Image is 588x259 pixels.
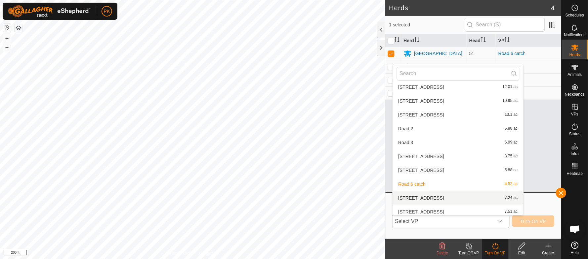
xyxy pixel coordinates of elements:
[465,18,545,32] input: Search (S)
[505,140,518,145] span: 6.99 ac
[104,8,110,15] span: PK
[3,24,11,32] button: Reset Map
[512,215,555,227] button: Turn On VP
[482,250,509,256] div: Turn On VP
[467,34,496,47] th: Head
[493,215,507,228] div: dropdown trigger
[166,250,191,256] a: Privacy Policy
[389,21,465,28] span: 1 selected
[562,239,588,257] a: Help
[393,215,493,228] span: Select VP
[565,219,585,239] div: Open chat
[503,85,518,89] span: 12.01 ac
[199,250,219,256] a: Contact Us
[496,60,562,73] td: -
[399,85,444,89] span: [STREET_ADDRESS]
[414,50,463,57] div: [GEOGRAPHIC_DATA]
[469,51,475,56] span: 51
[496,34,562,47] th: VP
[399,140,413,145] span: Road 3
[505,168,518,173] span: 5.88 ac
[399,182,426,186] span: Road 6 catch
[393,150,524,163] li: Road 4
[571,152,579,156] span: Infra
[505,182,518,186] span: 4.52 ac
[393,136,524,149] li: Road 3
[564,33,586,37] span: Notifications
[505,126,518,131] span: 5.88 ac
[397,67,520,81] input: Search
[399,196,444,200] span: [STREET_ADDRESS]
[569,132,580,136] span: Status
[505,196,518,200] span: 7.24 ac
[15,24,22,32] button: Map Layers
[569,53,580,57] span: Herds
[393,108,524,121] li: Road 14
[503,99,518,103] span: 10.95 ac
[399,210,444,214] span: [STREET_ADDRESS]
[566,13,584,17] span: Schedules
[393,122,524,135] li: Road 2
[505,154,518,159] span: 8.75 ac
[505,38,510,43] p-sorticon: Activate to sort
[496,86,562,100] td: -
[498,51,526,56] a: Road 6 catch
[393,178,524,191] li: Road 6 catch
[505,113,518,117] span: 13.1 ac
[399,168,444,173] span: [STREET_ADDRESS]
[571,251,579,255] span: Help
[399,126,413,131] span: Road 2
[389,4,551,12] h2: Herds
[568,73,582,77] span: Animals
[393,81,524,94] li: Road 12
[393,191,524,205] li: Road 7
[401,34,467,47] th: Herd
[496,73,562,86] td: -
[567,172,583,176] span: Heatmap
[551,3,555,13] span: 4
[571,112,578,116] span: VPs
[505,210,518,214] span: 7.51 ac
[3,35,11,43] button: +
[399,154,444,159] span: [STREET_ADDRESS]
[393,94,524,108] li: Road 13
[395,38,400,43] p-sorticon: Activate to sort
[393,205,524,218] li: Road 8
[8,5,91,17] img: Gallagher Logo
[437,251,448,255] span: Delete
[456,250,482,256] div: Turn Off VP
[399,113,444,117] span: [STREET_ADDRESS]
[399,99,444,103] span: [STREET_ADDRESS]
[565,92,585,96] span: Neckbands
[535,250,562,256] div: Create
[3,43,11,51] button: –
[414,38,420,43] p-sorticon: Activate to sort
[521,219,546,224] span: Turn On VP
[393,164,524,177] li: Road 6
[509,250,535,256] div: Edit
[481,38,486,43] p-sorticon: Activate to sort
